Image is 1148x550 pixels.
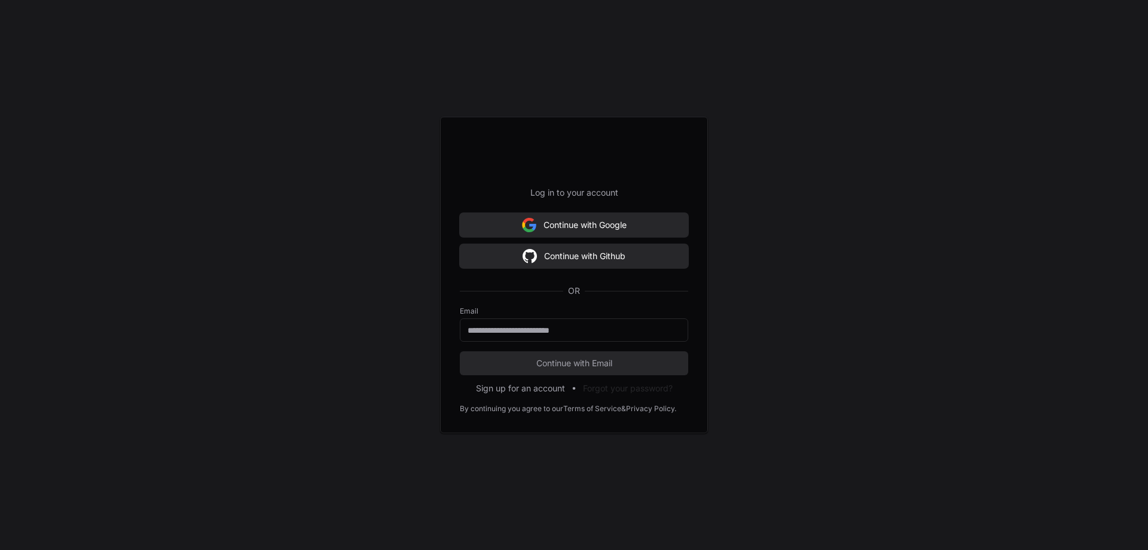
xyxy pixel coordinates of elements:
[583,382,673,394] button: Forgot your password?
[460,187,688,199] p: Log in to your account
[460,213,688,237] button: Continue with Google
[563,404,621,414] a: Terms of Service
[460,404,563,414] div: By continuing you agree to our
[476,382,565,394] button: Sign up for an account
[626,404,676,414] a: Privacy Policy.
[460,306,688,316] label: Email
[523,244,537,268] img: Sign in with google
[460,351,688,375] button: Continue with Email
[460,244,688,268] button: Continue with Github
[522,213,536,237] img: Sign in with google
[460,357,688,369] span: Continue with Email
[563,285,585,297] span: OR
[621,404,626,414] div: &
